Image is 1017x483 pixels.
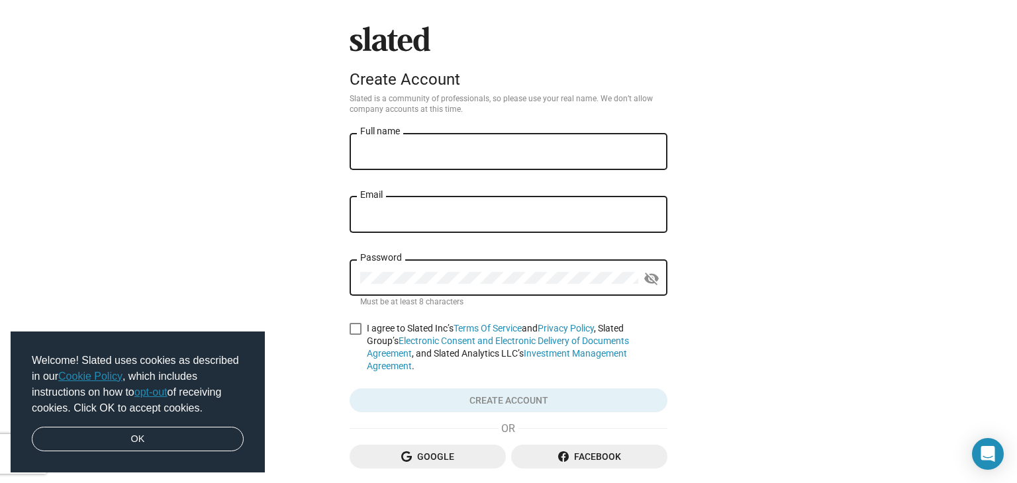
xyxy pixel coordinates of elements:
[972,438,1004,470] div: Open Intercom Messenger
[58,371,122,382] a: Cookie Policy
[360,445,495,468] span: Google
[538,323,594,333] a: Privacy Policy
[511,445,667,468] button: Facebook
[522,445,657,468] span: Facebook
[360,297,463,308] mat-hint: Must be at least 8 characters
[644,269,659,289] mat-icon: visibility_off
[350,94,667,115] p: Slated is a community of professionals, so please use your real name. We don’t allow company acco...
[32,353,244,416] span: Welcome! Slated uses cookies as described in our , which includes instructions on how to of recei...
[11,331,265,473] div: cookieconsent
[134,386,168,398] a: opt-out
[367,322,667,373] span: I agree to Slated Inc’s and , Slated Group’s , and Slated Analytics LLC’s .
[350,445,506,468] button: Google
[638,265,665,292] button: Show password
[367,335,629,359] a: Electronic Consent and Electronic Delivery of Documents Agreement
[350,26,667,94] sl-branding: Create Account
[454,323,522,333] a: Terms Of Service
[350,70,667,89] div: Create Account
[32,427,244,452] a: dismiss cookie message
